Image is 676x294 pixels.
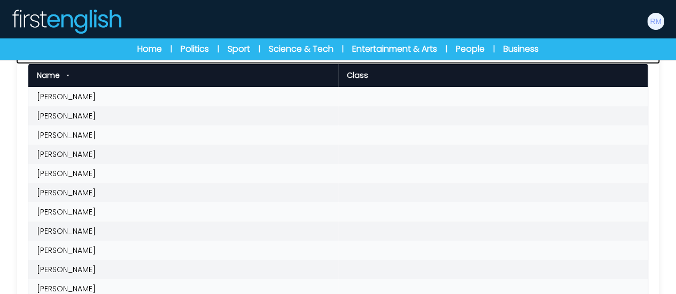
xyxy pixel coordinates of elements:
[647,13,664,30] img: Rita Martella
[28,241,338,260] td: [PERSON_NAME]
[217,44,219,54] span: |
[352,43,437,55] a: Entertainment & Arts
[28,221,338,241] td: [PERSON_NAME]
[170,44,172,54] span: |
[181,43,209,55] a: Politics
[28,202,338,221] td: [PERSON_NAME]
[493,44,495,54] span: |
[259,44,260,54] span: |
[446,44,447,54] span: |
[347,70,368,81] span: Class
[37,70,60,81] span: Name
[137,43,162,55] a: Home
[28,260,338,279] td: [PERSON_NAME]
[11,9,122,34] img: Logo
[503,43,539,55] a: Business
[28,125,338,145] td: [PERSON_NAME]
[342,44,344,54] span: |
[28,145,338,164] td: [PERSON_NAME]
[28,87,338,106] td: [PERSON_NAME]
[228,43,250,55] a: Sport
[456,43,485,55] a: People
[28,164,338,183] td: [PERSON_NAME]
[28,183,338,202] td: [PERSON_NAME]
[28,106,338,125] td: [PERSON_NAME]
[269,43,333,55] a: Science & Tech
